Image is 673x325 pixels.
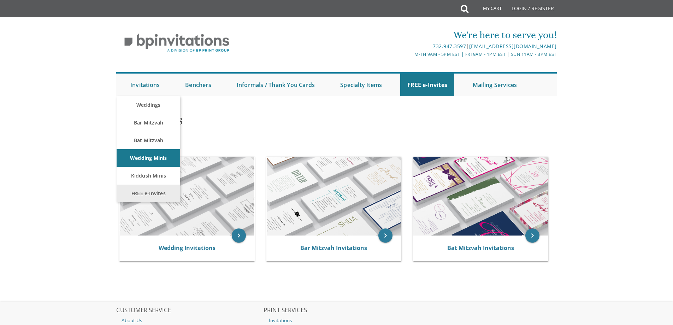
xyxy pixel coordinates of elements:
[264,51,557,58] div: M-Th 9am - 5pm EST | Fri 9am - 1pm EST | Sun 11am - 3pm EST
[433,43,466,50] a: 732.947.3597
[118,112,406,133] h1: Invitations
[116,307,262,314] h2: CUSTOMER SERVICE
[469,43,557,50] a: [EMAIL_ADDRESS][DOMAIN_NAME]
[117,149,180,167] a: Wedding Minis
[116,142,337,149] div: :
[117,167,180,185] a: Kiddush Minis
[264,42,557,51] div: |
[116,316,262,325] a: About Us
[300,244,367,252] a: Bar Mitzvah Invitations
[117,132,180,149] a: Bat Mitzvah
[117,114,180,132] a: Bar Mitzvah
[413,157,548,236] img: Bat Mitzvah Invitations
[447,244,514,252] a: Bat Mitzvah Invitations
[378,228,392,243] a: keyboard_arrow_right
[230,74,322,96] a: Informals / Thank You Cards
[232,228,246,243] a: keyboard_arrow_right
[117,96,180,114] a: Weddings
[123,74,167,96] a: Invitations
[400,74,454,96] a: FREE e-Invites
[333,74,389,96] a: Specialty Items
[116,28,237,58] img: BP Invitation Loft
[120,157,254,236] img: Wedding Invitations
[264,307,410,314] h2: PRINT SERVICES
[159,244,216,252] a: Wedding Invitations
[525,228,539,243] a: keyboard_arrow_right
[468,1,507,18] a: My Cart
[264,28,557,42] div: We're here to serve you!
[264,316,410,325] a: Invitations
[267,157,401,236] img: Bar Mitzvah Invitations
[117,185,180,202] a: FREE e-Invites
[178,74,218,96] a: Benchers
[466,74,524,96] a: Mailing Services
